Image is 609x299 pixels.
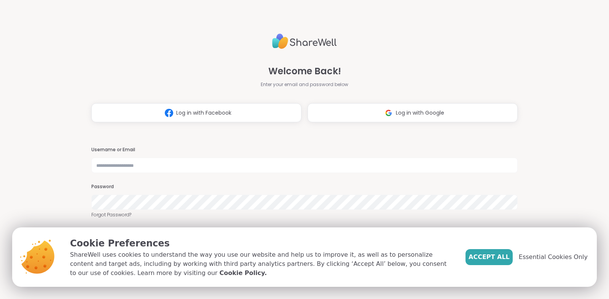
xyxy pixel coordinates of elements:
[70,250,453,278] p: ShareWell uses cookies to understand the way you use our website and help us to improve it, as we...
[469,253,510,262] span: Accept All
[91,184,518,190] h3: Password
[268,64,341,78] span: Welcome Back!
[91,103,301,122] button: Log in with Facebook
[396,109,444,117] span: Log in with Google
[261,81,348,88] span: Enter your email and password below
[162,106,176,120] img: ShareWell Logomark
[308,103,518,122] button: Log in with Google
[70,237,453,250] p: Cookie Preferences
[519,253,588,262] span: Essential Cookies Only
[466,249,513,265] button: Accept All
[220,269,267,278] a: Cookie Policy.
[381,106,396,120] img: ShareWell Logomark
[91,147,518,153] h3: Username or Email
[272,30,337,52] img: ShareWell Logo
[91,211,518,218] a: Forgot Password?
[176,109,231,117] span: Log in with Facebook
